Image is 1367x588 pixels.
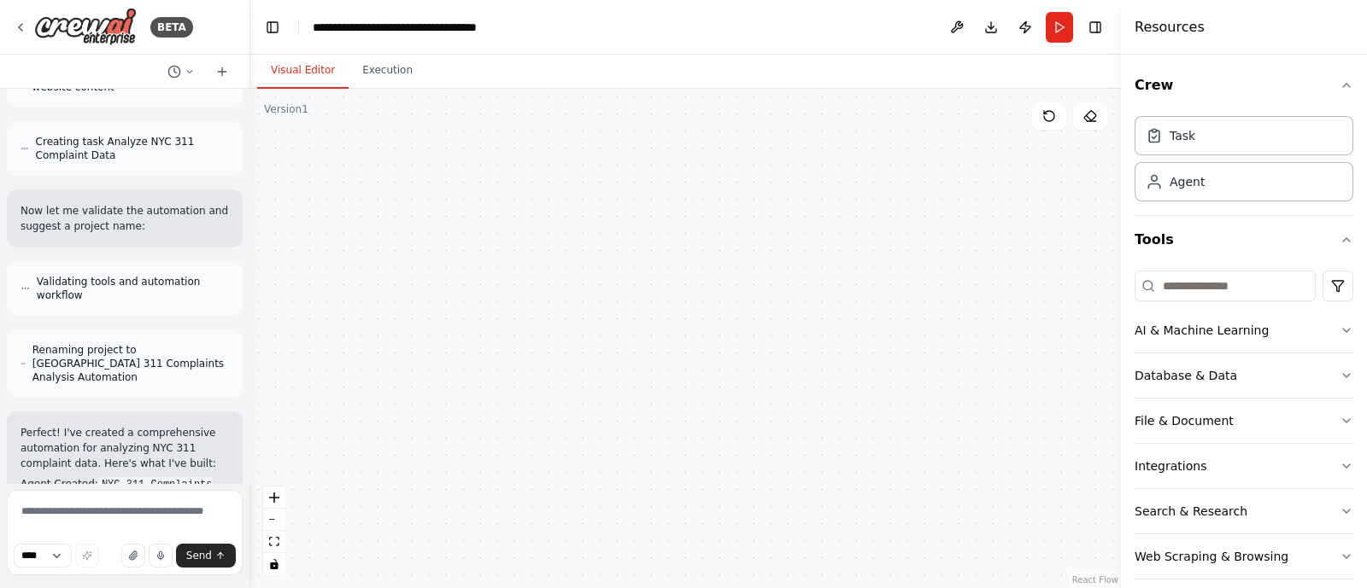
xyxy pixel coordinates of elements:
h4: Resources [1135,17,1205,38]
div: Agent [1170,173,1205,190]
button: zoom in [263,486,285,509]
div: Database & Data [1135,367,1237,384]
div: Web Scraping & Browsing [1135,548,1288,565]
div: File & Document [1135,412,1234,429]
button: toggle interactivity [263,553,285,575]
button: File & Document [1135,399,1353,443]
button: AI & Machine Learning [1135,308,1353,352]
div: BETA [150,17,193,38]
button: Improve this prompt [75,544,99,568]
button: Hide left sidebar [261,15,285,39]
span: Renaming project to [GEOGRAPHIC_DATA] 311 Complaints Analysis Automation [32,343,229,384]
button: Web Scraping & Browsing [1135,534,1353,579]
button: Hide right sidebar [1083,15,1107,39]
button: Search & Research [1135,489,1353,533]
img: Logo [34,8,137,46]
button: Click to speak your automation idea [149,544,173,568]
button: Tools [1135,216,1353,264]
button: Integrations [1135,444,1353,488]
div: Task [1170,127,1195,144]
span: Validating tools and automation workflow [37,275,229,302]
nav: breadcrumb [313,19,505,36]
div: React Flow controls [263,486,285,575]
button: Execution [349,53,426,89]
code: NYC 311 Complaints Data Analyst [21,477,213,508]
p: Now let me validate the automation and suggest a project name: [21,203,229,234]
button: Database & Data [1135,353,1353,398]
div: Crew [1135,109,1353,215]
button: Upload files [121,544,145,568]
button: Crew [1135,61,1353,109]
div: Integrations [1135,457,1206,474]
p: Perfect! I've created a comprehensive automation for analyzing NYC 311 complaint data. Here's wha... [21,425,229,471]
a: React Flow attribution [1072,575,1118,585]
button: Visual Editor [257,53,349,89]
button: Send [176,544,236,568]
div: Search & Research [1135,503,1247,520]
button: fit view [263,531,285,553]
span: Send [186,549,212,562]
button: Start a new chat [208,61,236,82]
button: Switch to previous chat [161,61,202,82]
div: AI & Machine Learning [1135,322,1269,339]
h2: Agent Created: [21,476,229,507]
span: Creating task Analyze NYC 311 Complaint Data [36,135,229,162]
button: zoom out [263,509,285,531]
div: Version 1 [264,102,308,116]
